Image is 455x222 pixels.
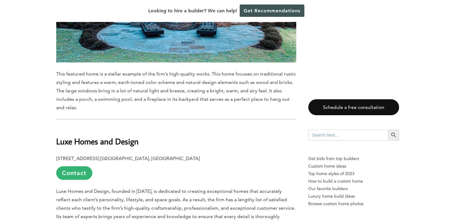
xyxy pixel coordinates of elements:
[56,136,139,146] b: Luxe Homes and Design
[308,185,399,193] a: Our favorite builders
[308,193,399,200] a: Luxury home build ideas
[240,5,304,17] a: Get Recommendations
[56,166,92,180] a: Contact
[308,170,399,177] a: Top home styles of 2023
[390,132,397,138] svg: Search
[56,156,200,161] b: [STREET_ADDRESS] [GEOGRAPHIC_DATA], [GEOGRAPHIC_DATA]
[308,99,399,115] a: Schedule a free consultation
[308,130,388,140] input: Search here...
[308,177,399,185] a: How to build a custom home
[308,162,399,170] a: Custom home ideas
[308,155,399,162] p: Get bids from top builders
[56,71,296,110] span: This featured home is a stellar example of the firm’s high-quality works. This home focuses on tr...
[308,200,399,208] a: Browse custom home photos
